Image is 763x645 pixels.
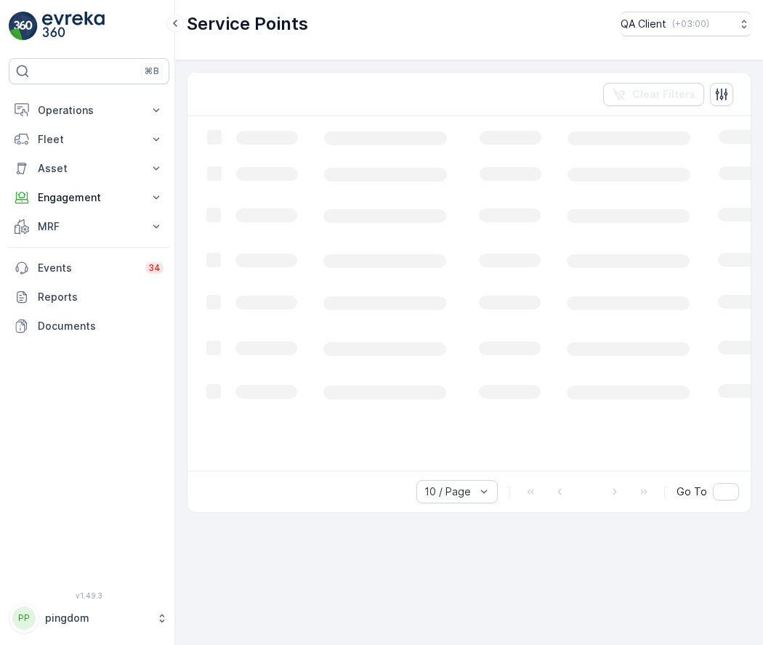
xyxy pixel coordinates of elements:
img: logo_light-DOdMpM7g.png [42,12,105,41]
p: Operations [38,103,140,118]
button: Clear Filters [603,83,704,106]
a: Events34 [9,253,169,283]
button: Operations [9,96,169,125]
p: QA Client [621,17,666,31]
p: 34 [148,262,161,274]
p: pingdom [45,611,149,625]
p: MRF [38,219,140,234]
p: Documents [38,319,163,333]
div: PP [12,607,36,630]
p: ⌘B [145,65,159,77]
p: Fleet [38,132,140,147]
p: Engagement [38,190,140,205]
span: v 1.49.3 [9,591,169,600]
button: Engagement [9,183,169,212]
p: Service Points [187,12,308,36]
button: QA Client(+03:00) [621,12,751,36]
p: Reports [38,290,163,304]
button: Asset [9,154,169,183]
p: Asset [38,161,140,176]
p: Events [38,261,137,275]
span: Go To [677,484,707,499]
p: ( +03:00 ) [672,18,709,30]
button: PPpingdom [9,603,169,633]
a: Reports [9,283,169,312]
img: logo [9,12,38,41]
button: MRF [9,212,169,241]
a: Documents [9,312,169,341]
p: Clear Filters [632,87,695,102]
button: Fleet [9,125,169,154]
